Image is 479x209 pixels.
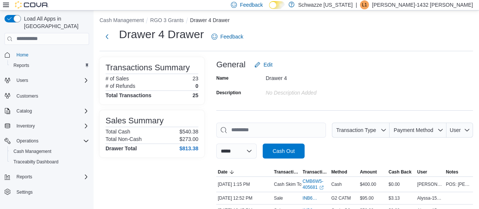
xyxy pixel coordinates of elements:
[269,1,285,9] input: Dark Mode
[192,92,198,98] h4: 25
[15,1,49,9] img: Cova
[13,122,89,130] span: Inventory
[106,129,130,135] h6: Total Cash
[387,194,416,203] div: $3.13
[216,167,272,176] button: Date
[360,169,377,175] span: Amount
[216,194,272,203] div: [DATE] 12:52 PM
[394,127,433,133] span: Payment Method
[220,33,243,40] span: Feedback
[100,16,473,25] nav: An example of EuiBreadcrumbs
[360,195,374,201] span: $95.00
[331,181,342,187] span: Cash
[274,181,312,187] p: Cash Skim To Safe
[266,72,366,81] div: Drawer 4
[303,178,329,190] a: CMB6W5-405681External link
[330,167,359,176] button: Method
[450,127,461,133] span: User
[7,60,92,71] button: Reports
[359,167,387,176] button: Amount
[192,76,198,82] p: 23
[195,83,198,89] p: 0
[16,77,28,83] span: Users
[362,0,367,9] span: L1
[13,188,36,197] a: Settings
[179,129,198,135] p: $540.38
[13,76,31,85] button: Users
[263,144,305,159] button: Cash Out
[251,57,275,72] button: Edit
[1,75,92,86] button: Users
[1,121,92,131] button: Inventory
[13,159,58,165] span: Traceabilty Dashboard
[387,167,416,176] button: Cash Back
[106,136,142,142] h6: Total Non-Cash
[13,62,29,68] span: Reports
[216,180,272,189] div: [DATE] 1:15 PM
[10,157,61,166] a: Traceabilty Dashboard
[10,61,32,70] a: Reports
[417,195,443,201] span: Alyssa-1526 [GEOGRAPHIC_DATA]
[21,15,89,30] span: Load All Apps in [GEOGRAPHIC_DATA]
[356,0,357,9] p: |
[13,172,35,181] button: Reports
[106,76,129,82] h6: # of Sales
[13,172,89,181] span: Reports
[16,138,39,144] span: Operations
[216,90,241,96] label: Description
[13,187,89,197] span: Settings
[179,136,198,142] p: $273.00
[13,136,42,145] button: Operations
[16,123,35,129] span: Inventory
[119,27,204,42] h1: Drawer 4 Drawer
[360,0,369,9] div: Lacy-1432 Manning
[390,123,446,138] button: Payment Method
[106,92,152,98] h4: Total Transactions
[303,169,329,175] span: Transaction #
[446,123,473,138] button: User
[13,92,41,101] a: Customers
[100,29,115,44] button: Next
[360,181,376,187] span: $400.00
[272,147,295,155] span: Cash Out
[331,195,351,201] span: G2 CATM
[1,136,92,146] button: Operations
[446,169,458,175] span: Notes
[1,172,92,182] button: Reports
[7,157,92,167] button: Traceabilty Dashboard
[13,136,89,145] span: Operations
[1,49,92,60] button: Home
[303,194,329,203] button: INB6W5-3608001
[1,187,92,197] button: Settings
[150,17,183,23] button: RGO 3 Grants
[336,127,376,133] span: Transaction Type
[216,60,245,69] h3: General
[13,76,89,85] span: Users
[16,174,32,180] span: Reports
[100,17,144,23] button: Cash Management
[216,123,326,138] input: This is a search bar. As you type, the results lower in the page will automatically filter.
[106,83,135,89] h6: # of Refunds
[263,61,272,68] span: Edit
[13,148,51,154] span: Cash Management
[13,107,35,116] button: Catalog
[13,50,89,59] span: Home
[208,29,246,44] a: Feedback
[10,147,89,156] span: Cash Management
[16,52,28,58] span: Home
[13,91,89,100] span: Customers
[216,75,229,81] label: Name
[417,181,443,187] span: [PERSON_NAME]-1432 [PERSON_NAME]
[319,185,324,190] svg: External link
[274,169,300,175] span: Transaction Type
[16,189,33,195] span: Settings
[179,145,198,151] h4: $813.38
[444,167,473,176] button: Notes
[388,169,411,175] span: Cash Back
[303,195,321,201] span: INB6W5-3608001
[266,87,366,96] div: No Description added
[301,167,330,176] button: Transaction #
[274,195,283,201] p: Sale
[446,181,472,187] span: POS: [PERSON_NAME] SD: [PERSON_NAME]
